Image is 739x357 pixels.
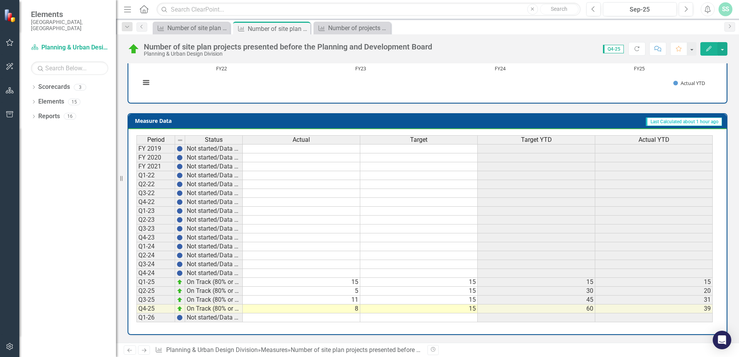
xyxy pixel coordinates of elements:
td: Not started/Data not yet available [185,224,243,233]
td: Q1-22 [136,171,175,180]
text: FY22 [216,65,227,72]
td: 8 [243,304,360,313]
td: Q3-24 [136,260,175,269]
td: Q2-25 [136,287,175,296]
a: Number of site plan projects presented before the Historic Preservation Board [155,23,228,33]
img: ClearPoint Strategy [4,9,17,22]
span: Actual YTD [639,136,669,143]
a: Scorecards [38,83,70,92]
div: Open Intercom Messenger [713,331,731,349]
span: Target [410,136,427,143]
td: Not started/Data not yet available [185,233,243,242]
td: Not started/Data not yet available [185,216,243,224]
td: FY 2020 [136,153,175,162]
img: BgCOk07PiH71IgAAAABJRU5ErkJggg== [177,243,183,250]
img: BgCOk07PiH71IgAAAABJRU5ErkJggg== [177,163,183,170]
td: On Track (80% or higher) [185,278,243,287]
h3: Measure Data [135,118,325,124]
td: FY 2021 [136,162,175,171]
td: Q1-23 [136,207,175,216]
div: Number of projects evaluated by the Public Art Review Committee. [328,23,389,33]
div: Number of site plan projects presented before the Planning and Development Board [144,42,432,51]
td: Q1-25 [136,278,175,287]
td: On Track (80% or higher) [185,304,243,313]
td: 11 [243,296,360,304]
td: 39 [595,304,713,313]
td: Q2-23 [136,216,175,224]
td: Not started/Data not yet available [185,260,243,269]
td: Q4-25 [136,304,175,313]
td: 15 [360,278,478,287]
td: 5 [243,287,360,296]
img: BgCOk07PiH71IgAAAABJRU5ErkJggg== [177,199,183,205]
a: Number of projects evaluated by the Public Art Review Committee. [315,23,389,33]
div: Number of site plan projects presented before the Historic Preservation Board [167,23,228,33]
td: Q4-23 [136,233,175,242]
img: BgCOk07PiH71IgAAAABJRU5ErkJggg== [177,314,183,321]
button: Sep-25 [603,2,677,16]
img: BgCOk07PiH71IgAAAABJRU5ErkJggg== [177,235,183,241]
td: Q4-24 [136,269,175,278]
img: BgCOk07PiH71IgAAAABJRU5ErkJggg== [177,190,183,196]
td: Not started/Data not yet available [185,242,243,251]
img: BgCOk07PiH71IgAAAABJRU5ErkJggg== [177,252,183,258]
td: On Track (80% or higher) [185,287,243,296]
td: Not started/Data not yet available [185,251,243,260]
span: Status [205,136,223,143]
div: Planning & Urban Design Division [144,51,432,57]
td: Not started/Data not yet available [185,198,243,207]
img: On Track (80% or higher) [128,43,140,55]
div: 16 [64,113,76,120]
div: Sep-25 [606,5,674,14]
a: Measures [261,346,288,354]
td: Q2-24 [136,251,175,260]
div: Number of site plan projects presented before the Planning and Development Board [291,346,518,354]
td: 15 [478,278,595,287]
button: Show Actual YTD [673,80,705,87]
span: Period [147,136,165,143]
td: Q3-25 [136,296,175,304]
img: zOikAAAAAElFTkSuQmCC [177,297,183,303]
a: Planning & Urban Design Division [166,346,258,354]
td: 15 [360,296,478,304]
td: Not started/Data not yet available [185,207,243,216]
td: Not started/Data not yet available [185,144,243,153]
a: Elements [38,97,64,106]
img: zOikAAAAAElFTkSuQmCC [177,288,183,294]
td: Q3-22 [136,189,175,198]
button: Search [540,4,579,15]
img: BgCOk07PiH71IgAAAABJRU5ErkJggg== [177,172,183,178]
td: 45 [478,296,595,304]
td: Q3-23 [136,224,175,233]
img: BgCOk07PiH71IgAAAABJRU5ErkJggg== [177,261,183,267]
td: Not started/Data not yet available [185,180,243,189]
img: BgCOk07PiH71IgAAAABJRU5ErkJggg== [177,217,183,223]
div: Number of site plan projects presented before the Planning and Development Board [248,24,308,34]
button: View chart menu, Chart [141,77,152,88]
img: BgCOk07PiH71IgAAAABJRU5ErkJggg== [177,226,183,232]
text: FY25 [634,65,645,72]
td: Q4-22 [136,198,175,207]
td: 31 [595,296,713,304]
text: FY23 [355,65,366,72]
td: Q1-26 [136,313,175,322]
a: Reports [38,112,60,121]
div: » » [155,346,422,355]
td: Not started/Data not yet available [185,313,243,322]
input: Search Below... [31,61,108,75]
span: Elements [31,10,108,19]
input: Search ClearPoint... [157,3,581,16]
td: 15 [360,304,478,313]
span: Search [551,6,567,12]
img: BgCOk07PiH71IgAAAABJRU5ErkJggg== [177,181,183,187]
td: Q2-22 [136,180,175,189]
td: 30 [478,287,595,296]
button: SS [719,2,732,16]
span: Actual [293,136,310,143]
td: Q1-24 [136,242,175,251]
td: 20 [595,287,713,296]
small: [GEOGRAPHIC_DATA], [GEOGRAPHIC_DATA] [31,19,108,32]
img: BgCOk07PiH71IgAAAABJRU5ErkJggg== [177,146,183,152]
td: 15 [595,278,713,287]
